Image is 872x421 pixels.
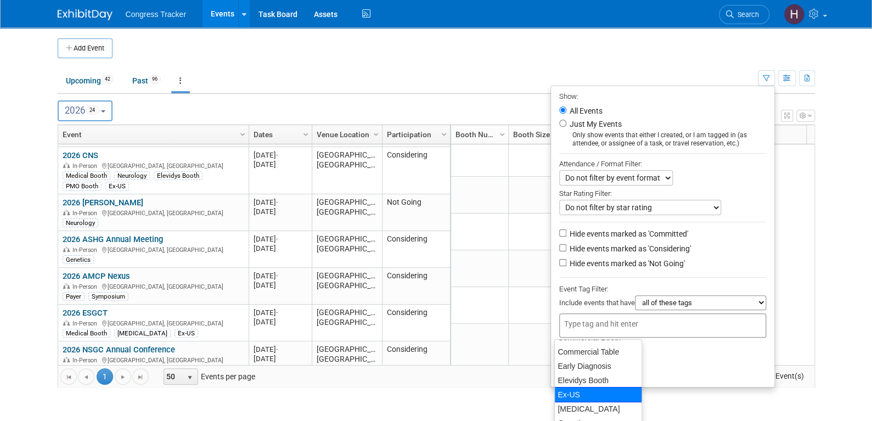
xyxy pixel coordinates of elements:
[63,218,98,227] div: Neurology
[72,162,100,170] span: In-Person
[63,171,110,180] div: Medical Booth
[63,320,70,325] img: In-Person Event
[63,357,70,362] img: In-Person Event
[254,160,307,169] div: [DATE]
[254,125,305,144] a: Dates
[387,125,443,144] a: Participation
[175,329,198,338] div: Ex-US
[119,373,127,381] span: Go to the next page
[63,234,163,244] a: 2026 ASHG Annual Meeting
[276,151,278,159] span: -
[382,147,450,194] td: Considering
[64,373,73,381] span: Go to the first page
[97,368,113,385] span: 1
[254,198,307,207] div: [DATE]
[124,70,169,91] a: Past96
[513,125,566,144] a: Booth Size
[567,243,691,254] label: Hide events marked as 'Considering'
[65,105,99,116] span: 2026
[554,387,642,402] div: Ex-US
[254,234,307,244] div: [DATE]
[114,171,150,180] div: Neurology
[559,89,766,103] div: Show:
[63,182,102,190] div: PMO Booth
[438,125,450,142] a: Column Settings
[72,210,100,217] span: In-Person
[185,373,194,382] span: select
[564,318,652,329] input: Type tag and hit enter
[382,194,450,231] td: Not Going
[559,283,766,295] div: Event Tag Filter:
[63,246,70,252] img: In-Person Event
[149,368,266,385] span: Events per page
[63,329,110,338] div: Medical Booth
[254,317,307,327] div: [DATE]
[555,359,642,373] div: Early Diagnosis
[63,161,244,170] div: [GEOGRAPHIC_DATA], [GEOGRAPHIC_DATA]
[312,194,382,231] td: [GEOGRAPHIC_DATA], [GEOGRAPHIC_DATA]
[555,345,642,359] div: Commercial Table
[63,345,175,355] a: 2026 NSGC Annual Conference
[132,368,149,385] a: Go to the last page
[372,130,380,139] span: Column Settings
[63,292,85,301] div: Payer
[567,258,685,269] label: Hide events marked as 'Not Going'
[784,4,805,25] img: Heather Jones
[254,345,307,354] div: [DATE]
[382,341,450,383] td: Considering
[559,131,766,148] div: Only show events that either I created, or I am tagged in (as attendee, or assignee of a task, or...
[63,355,244,364] div: [GEOGRAPHIC_DATA], [GEOGRAPHIC_DATA]
[370,125,382,142] a: Column Settings
[312,305,382,341] td: [GEOGRAPHIC_DATA], [GEOGRAPHIC_DATA]
[63,271,130,281] a: 2026 AMCP Nexus
[63,150,98,160] a: 2026 CNS
[312,268,382,305] td: [GEOGRAPHIC_DATA], [GEOGRAPHIC_DATA]
[301,130,310,139] span: Column Settings
[276,198,278,206] span: -
[567,107,603,115] label: All Events
[567,228,688,239] label: Hide events marked as 'Committed'
[72,320,100,327] span: In-Person
[60,368,77,385] a: Go to the first page
[164,369,183,384] span: 50
[276,345,278,353] span: -
[114,329,171,338] div: [MEDICAL_DATA]
[63,210,70,215] img: In-Person Event
[254,271,307,280] div: [DATE]
[496,125,508,142] a: Column Settings
[455,125,501,144] a: Booth Number
[382,268,450,305] td: Considering
[63,255,94,264] div: Genetics
[63,318,244,328] div: [GEOGRAPHIC_DATA], [GEOGRAPHIC_DATA]
[237,125,249,142] a: Column Settings
[82,373,91,381] span: Go to the previous page
[58,9,112,20] img: ExhibitDay
[86,105,99,115] span: 24
[254,150,307,160] div: [DATE]
[555,402,642,416] div: [MEDICAL_DATA]
[72,246,100,254] span: In-Person
[498,130,507,139] span: Column Settings
[105,182,129,190] div: Ex-US
[126,10,186,19] span: Congress Tracker
[63,162,70,168] img: In-Person Event
[312,231,382,268] td: [GEOGRAPHIC_DATA], [GEOGRAPHIC_DATA]
[63,125,241,144] a: Event
[254,308,307,317] div: [DATE]
[276,272,278,280] span: -
[238,130,247,139] span: Column Settings
[300,125,312,142] a: Column Settings
[72,357,100,364] span: In-Person
[567,119,622,130] label: Just My Events
[559,295,766,313] div: Include events that have
[317,125,375,144] a: Venue Location
[382,305,450,341] td: Considering
[58,70,122,91] a: Upcoming42
[88,292,128,301] div: Symposium
[276,235,278,243] span: -
[440,130,448,139] span: Column Settings
[254,280,307,290] div: [DATE]
[312,147,382,194] td: [GEOGRAPHIC_DATA], [GEOGRAPHIC_DATA]
[559,158,766,170] div: Attendance / Format Filter:
[254,207,307,216] div: [DATE]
